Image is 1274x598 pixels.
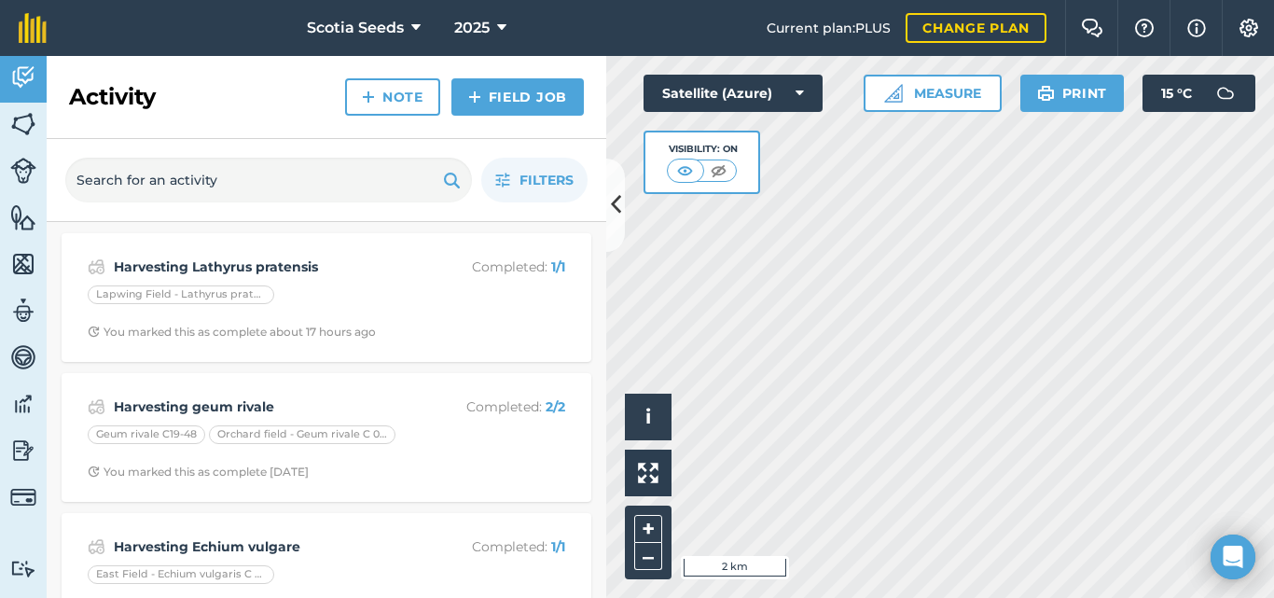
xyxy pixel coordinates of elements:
[864,75,1002,112] button: Measure
[114,396,409,417] strong: Harvesting geum rivale
[88,466,100,478] img: Clock with arrow pointing clockwise
[88,565,274,584] div: East Field - Echium vulgaris C 24-26
[1238,19,1260,37] img: A cog icon
[88,325,376,340] div: You marked this as complete about 17 hours ago
[673,161,697,180] img: svg+xml;base64,PHN2ZyB4bWxucz0iaHR0cDovL3d3dy53My5vcmcvMjAwMC9zdmciIHdpZHRoPSI1MCIgaGVpZ2h0PSI0MC...
[10,158,36,184] img: svg+xml;base64,PD94bWwgdmVyc2lvbj0iMS4wIiBlbmNvZGluZz0idXRmLTgiPz4KPCEtLSBHZW5lcmF0b3I6IEFkb2JlIE...
[88,326,100,338] img: Clock with arrow pointing clockwise
[884,84,903,103] img: Ruler icon
[625,394,672,440] button: i
[88,256,105,278] img: svg+xml;base64,PD94bWwgdmVyc2lvbj0iMS4wIiBlbmNvZGluZz0idXRmLTgiPz4KPCEtLSBHZW5lcmF0b3I6IEFkb2JlIE...
[551,538,565,555] strong: 1 / 1
[417,396,565,417] p: Completed :
[417,257,565,277] p: Completed :
[10,437,36,465] img: svg+xml;base64,PD94bWwgdmVyc2lvbj0iMS4wIiBlbmNvZGluZz0idXRmLTgiPz4KPCEtLSBHZW5lcmF0b3I6IEFkb2JlIE...
[114,257,409,277] strong: Harvesting Lathyrus pratensis
[645,405,651,428] span: i
[1037,82,1055,104] img: svg+xml;base64,PHN2ZyB4bWxucz0iaHR0cDovL3d3dy53My5vcmcvMjAwMC9zdmciIHdpZHRoPSIxOSIgaGVpZ2h0PSIyNC...
[69,82,156,112] h2: Activity
[468,86,481,108] img: svg+xml;base64,PHN2ZyB4bWxucz0iaHR0cDovL3d3dy53My5vcmcvMjAwMC9zdmciIHdpZHRoPSIxNCIgaGVpZ2h0PSIyNC...
[443,169,461,191] img: svg+xml;base64,PHN2ZyB4bWxucz0iaHR0cDovL3d3dy53My5vcmcvMjAwMC9zdmciIHdpZHRoPSIxOSIgaGVpZ2h0PSIyNC...
[88,535,105,558] img: svg+xml;base64,PD94bWwgdmVyc2lvbj0iMS4wIiBlbmNvZGluZz0idXRmLTgiPz4KPCEtLSBHZW5lcmF0b3I6IEFkb2JlIE...
[10,203,36,231] img: svg+xml;base64,PHN2ZyB4bWxucz0iaHR0cDovL3d3dy53My5vcmcvMjAwMC9zdmciIHdpZHRoPSI1NiIgaGVpZ2h0PSI2MC...
[1211,535,1255,579] div: Open Intercom Messenger
[345,78,440,116] a: Note
[481,158,588,202] button: Filters
[417,536,565,557] p: Completed :
[1133,19,1156,37] img: A question mark icon
[1207,75,1244,112] img: svg+xml;base64,PD94bWwgdmVyc2lvbj0iMS4wIiBlbmNvZGluZz0idXRmLTgiPz4KPCEtLSBHZW5lcmF0b3I6IEFkb2JlIE...
[10,110,36,138] img: svg+xml;base64,PHN2ZyB4bWxucz0iaHR0cDovL3d3dy53My5vcmcvMjAwMC9zdmciIHdpZHRoPSI1NiIgaGVpZ2h0PSI2MC...
[362,86,375,108] img: svg+xml;base64,PHN2ZyB4bWxucz0iaHR0cDovL3d3dy53My5vcmcvMjAwMC9zdmciIHdpZHRoPSIxNCIgaGVpZ2h0PSIyNC...
[906,13,1046,43] a: Change plan
[73,244,580,351] a: Harvesting Lathyrus pratensisCompleted: 1/1Lapwing Field - Lathyrus pratense C 24-36Clock with ar...
[10,343,36,371] img: svg+xml;base64,PD94bWwgdmVyc2lvbj0iMS4wIiBlbmNvZGluZz0idXRmLTgiPz4KPCEtLSBHZW5lcmF0b3I6IEFkb2JlIE...
[10,390,36,418] img: svg+xml;base64,PD94bWwgdmVyc2lvbj0iMS4wIiBlbmNvZGluZz0idXRmLTgiPz4KPCEtLSBHZW5lcmF0b3I6IEFkb2JlIE...
[114,536,409,557] strong: Harvesting Echium vulgare
[1081,19,1103,37] img: Two speech bubbles overlapping with the left bubble in the forefront
[551,258,565,275] strong: 1 / 1
[65,158,472,202] input: Search for an activity
[644,75,823,112] button: Satellite (Azure)
[634,543,662,570] button: –
[1020,75,1125,112] button: Print
[707,161,730,180] img: svg+xml;base64,PHN2ZyB4bWxucz0iaHR0cDovL3d3dy53My5vcmcvMjAwMC9zdmciIHdpZHRoPSI1MCIgaGVpZ2h0PSI0MC...
[1161,75,1192,112] span: 15 ° C
[307,17,404,39] span: Scotia Seeds
[209,425,395,444] div: Orchard field - Geum rivale C 06-14
[10,297,36,325] img: svg+xml;base64,PD94bWwgdmVyc2lvbj0iMS4wIiBlbmNvZGluZz0idXRmLTgiPz4KPCEtLSBHZW5lcmF0b3I6IEFkb2JlIE...
[1142,75,1255,112] button: 15 °C
[451,78,584,116] a: Field Job
[1187,17,1206,39] img: svg+xml;base64,PHN2ZyB4bWxucz0iaHR0cDovL3d3dy53My5vcmcvMjAwMC9zdmciIHdpZHRoPSIxNyIgaGVpZ2h0PSIxNy...
[88,425,205,444] div: Geum rivale C19-48
[88,396,105,418] img: svg+xml;base64,PD94bWwgdmVyc2lvbj0iMS4wIiBlbmNvZGluZz0idXRmLTgiPz4KPCEtLSBHZW5lcmF0b3I6IEFkb2JlIE...
[638,463,658,483] img: Four arrows, one pointing top left, one top right, one bottom right and the last bottom left
[454,17,490,39] span: 2025
[767,18,891,38] span: Current plan : PLUS
[634,515,662,543] button: +
[10,560,36,577] img: svg+xml;base64,PD94bWwgdmVyc2lvbj0iMS4wIiBlbmNvZGluZz0idXRmLTgiPz4KPCEtLSBHZW5lcmF0b3I6IEFkb2JlIE...
[10,63,36,91] img: svg+xml;base64,PD94bWwgdmVyc2lvbj0iMS4wIiBlbmNvZGluZz0idXRmLTgiPz4KPCEtLSBHZW5lcmF0b3I6IEFkb2JlIE...
[19,13,47,43] img: fieldmargin Logo
[88,285,274,304] div: Lapwing Field - Lathyrus pratense C 24-36
[546,398,565,415] strong: 2 / 2
[10,250,36,278] img: svg+xml;base64,PHN2ZyB4bWxucz0iaHR0cDovL3d3dy53My5vcmcvMjAwMC9zdmciIHdpZHRoPSI1NiIgaGVpZ2h0PSI2MC...
[88,465,309,480] div: You marked this as complete [DATE]
[10,484,36,510] img: svg+xml;base64,PD94bWwgdmVyc2lvbj0iMS4wIiBlbmNvZGluZz0idXRmLTgiPz4KPCEtLSBHZW5lcmF0b3I6IEFkb2JlIE...
[73,384,580,491] a: Harvesting geum rivaleCompleted: 2/2Geum rivale C19-48Orchard field - Geum rivale C 06-14Clock wi...
[519,170,574,190] span: Filters
[667,142,738,157] div: Visibility: On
